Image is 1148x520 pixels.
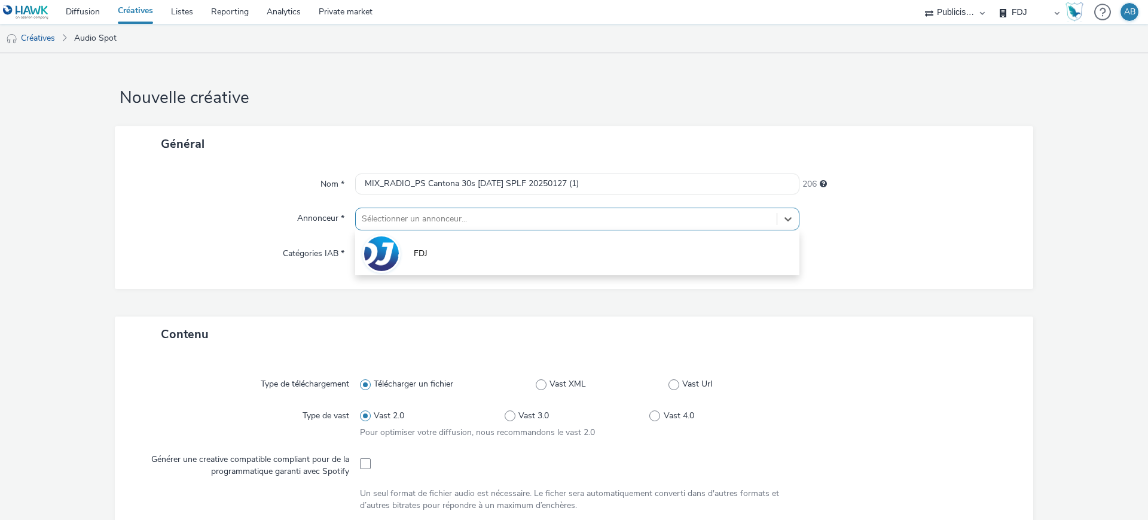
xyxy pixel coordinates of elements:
[298,405,354,422] label: Type de vast
[820,178,827,190] div: 255 caractères maximum
[682,378,712,390] span: Vast Url
[364,236,399,271] img: FDJ
[278,243,349,260] label: Catégories IAB *
[68,24,123,53] a: Audio Spot
[374,410,404,422] span: Vast 2.0
[664,410,694,422] span: Vast 4.0
[802,178,817,190] span: 206
[360,488,795,512] div: Un seul format de fichier audio est nécessaire. Le ficher sera automatiquement converti dans d'au...
[360,427,595,438] span: Pour optimiser votre diffusion, nous recommandons le vast 2.0
[6,33,18,45] img: audio
[1124,3,1135,21] div: AB
[549,378,586,390] span: Vast XML
[414,248,428,260] span: FDJ
[161,136,204,152] span: Général
[374,378,453,390] span: Télécharger un fichier
[136,449,354,478] label: Générer une creative compatible compliant pour de la programmatique garanti avec Spotify
[1065,2,1088,22] a: Hawk Academy
[115,87,1033,110] h1: Nouvelle créative
[1065,2,1083,22] img: Hawk Academy
[316,174,349,190] label: Nom *
[518,410,549,422] span: Vast 3.0
[256,373,354,390] label: Type de téléchargement
[3,5,49,20] img: undefined Logo
[292,208,349,224] label: Annonceur *
[355,174,799,194] input: Nom
[161,326,209,342] span: Contenu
